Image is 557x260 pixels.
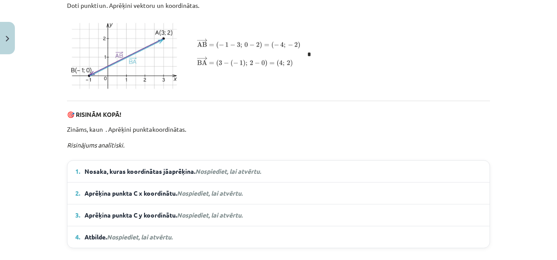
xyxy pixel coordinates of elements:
[165,3,166,9] span: logrīks math
[67,0,490,11] p: Doti punkti un . Aprēķini vektoru un koordinātas.
[75,211,482,220] summary: 3. Aprēķina punkta C y koordinātu.Nospiediet, lai atvērtu.
[6,36,9,42] img: icon-close-lesson-0947bae3869378f0d4975bcd49f059093ad1ed9edebbc8119c70593378902aed.svg
[75,232,80,242] span: 4.
[75,189,80,198] span: 2.
[67,141,124,149] i: Risinājums analītiski.
[75,211,80,220] span: 3.
[67,124,490,135] p: Zināms, ka un . Aprēķini punkta koordinātas.
[75,189,482,198] summary: 2. Aprēķina punkta C x koordinātu.Nospiediet, lai atvērtu.
[85,211,243,220] span: Aprēķina punkta C y koordinātu.
[85,167,261,176] span: Nosaka, kuras koordinātas jāaprēķina.
[95,127,96,133] span: logrīks math
[165,6,166,7] img: wAAACH5BAEKAAAALAAAAAABAAEAAAICRAEAOw==
[85,232,173,242] span: Atbilde.
[156,3,157,9] span: logrīks math
[68,51,311,57] span: logrīks image
[76,110,121,118] b: RISINĀM KOPĀ!
[85,189,243,198] span: Aprēķina punkta C x koordinātu.
[75,167,80,176] span: 1.
[177,189,243,197] em: Nospiediet, lai atvērtu.
[177,211,243,219] span: Nospiediet, lai atvērtu.
[156,6,157,7] img: wAAACH5BAEKAAAALAAAAAABAAEAAAICRAEAOw==
[107,233,173,241] span: Nospiediet, lai atvērtu.
[195,167,261,175] em: Nospiediet, lai atvērtu.
[75,167,482,176] summary: 1. Nosaka, kuras koordinātas jāaprēķina.Nospiediet, lai atvērtu.
[75,232,482,242] summary: 4. Atbilde.Nospiediet, lai atvērtu.
[67,110,490,119] p: 🎯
